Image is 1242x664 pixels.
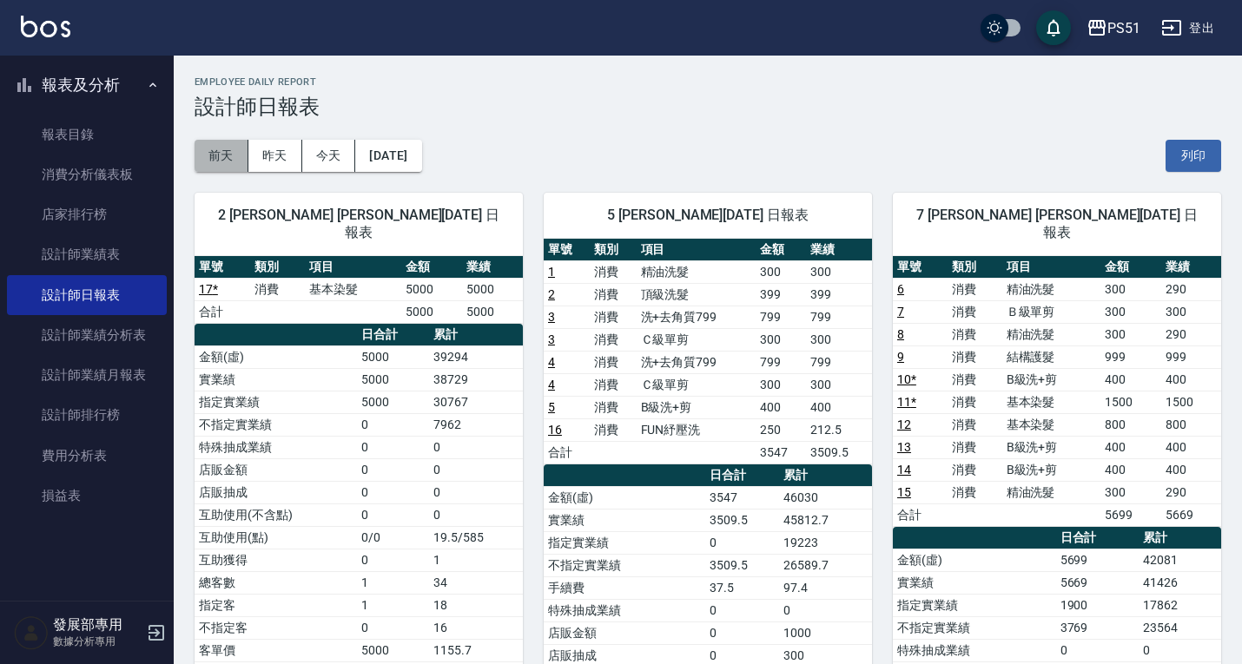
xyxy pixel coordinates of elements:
[637,396,756,418] td: B級洗+剪
[429,324,523,346] th: 累計
[637,306,756,328] td: 洗+去角質799
[590,328,636,351] td: 消費
[1002,300,1101,323] td: Ｂ級單剪
[1107,17,1140,39] div: PS51
[357,481,429,503] td: 0
[357,345,429,368] td: 5000
[355,140,421,172] button: [DATE]
[1161,436,1221,458] td: 400
[462,256,523,279] th: 業績
[544,486,705,509] td: 金額(虛)
[1100,436,1160,458] td: 400
[806,418,872,441] td: 212.5
[1100,256,1160,279] th: 金額
[779,621,872,644] td: 1000
[590,239,636,261] th: 類別
[195,413,357,436] td: 不指定實業績
[948,458,1002,481] td: 消費
[1002,323,1101,345] td: 精油洗髮
[779,554,872,576] td: 26589.7
[806,306,872,328] td: 799
[1161,391,1221,413] td: 1500
[897,485,911,499] a: 15
[195,95,1221,119] h3: 設計師日報表
[548,400,555,414] a: 5
[7,234,167,274] a: 設計師業績表
[462,300,523,323] td: 5000
[195,481,357,503] td: 店販抽成
[590,396,636,418] td: 消費
[893,256,1221,527] table: a dense table
[756,373,807,396] td: 300
[806,328,872,351] td: 300
[1056,549,1139,571] td: 5699
[897,282,904,296] a: 6
[429,549,523,571] td: 1
[897,463,911,477] a: 14
[637,239,756,261] th: 項目
[544,554,705,576] td: 不指定實業績
[806,260,872,283] td: 300
[1139,639,1221,661] td: 0
[357,458,429,481] td: 0
[195,436,357,458] td: 特殊抽成業績
[548,287,555,301] a: 2
[893,256,948,279] th: 單號
[1002,278,1101,300] td: 精油洗髮
[948,278,1002,300] td: 消費
[1056,594,1139,616] td: 1900
[1002,368,1101,391] td: B級洗+剪
[897,305,904,319] a: 7
[1080,10,1147,46] button: PS51
[357,594,429,616] td: 1
[705,599,779,621] td: 0
[195,616,357,639] td: 不指定客
[544,599,705,621] td: 特殊抽成業績
[429,639,523,661] td: 1155.7
[806,373,872,396] td: 300
[357,436,429,458] td: 0
[1002,436,1101,458] td: B級洗+剪
[1161,368,1221,391] td: 400
[248,140,302,172] button: 昨天
[1100,391,1160,413] td: 1500
[1100,278,1160,300] td: 300
[357,571,429,594] td: 1
[1056,571,1139,594] td: 5669
[195,458,357,481] td: 店販金額
[756,418,807,441] td: 250
[779,531,872,554] td: 19223
[548,332,555,346] a: 3
[305,256,400,279] th: 項目
[1002,413,1101,436] td: 基本染髮
[1100,481,1160,503] td: 300
[1166,140,1221,172] button: 列印
[195,526,357,549] td: 互助使用(點)
[637,283,756,306] td: 頂級洗髮
[893,594,1056,616] td: 指定實業績
[756,260,807,283] td: 300
[195,368,357,391] td: 實業績
[948,368,1002,391] td: 消費
[429,458,523,481] td: 0
[779,486,872,509] td: 46030
[548,378,555,391] a: 4
[1100,503,1160,526] td: 5699
[705,509,779,531] td: 3509.5
[195,140,248,172] button: 前天
[250,278,306,300] td: 消費
[1100,368,1160,391] td: 400
[1139,571,1221,594] td: 41426
[250,256,306,279] th: 類別
[806,441,872,463] td: 3509.5
[1139,549,1221,571] td: 42081
[195,391,357,413] td: 指定實業績
[195,503,357,526] td: 互助使用(不含點)
[429,526,523,549] td: 19.5/585
[590,373,636,396] td: 消費
[897,440,911,454] a: 13
[893,549,1056,571] td: 金額(虛)
[1161,256,1221,279] th: 業績
[1056,639,1139,661] td: 0
[357,368,429,391] td: 5000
